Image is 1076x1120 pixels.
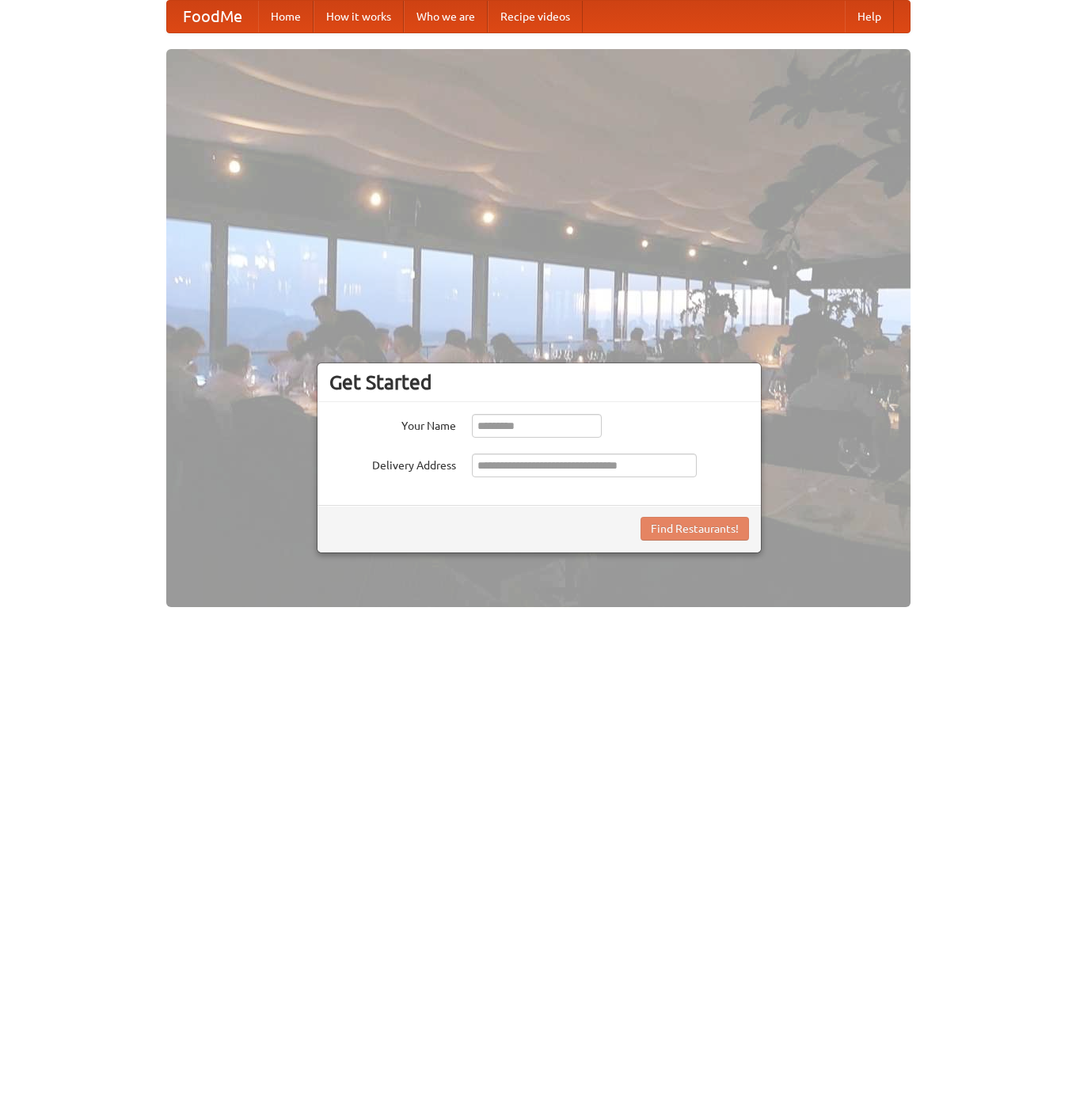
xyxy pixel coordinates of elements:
[167,1,258,32] a: FoodMe
[404,1,488,32] a: Who we are
[845,1,894,32] a: Help
[641,517,749,541] button: Find Restaurants!
[314,1,404,32] a: How it works
[258,1,314,32] a: Home
[329,414,456,434] label: Your Name
[329,370,749,394] h3: Get Started
[329,454,456,473] label: Delivery Address
[488,1,583,32] a: Recipe videos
